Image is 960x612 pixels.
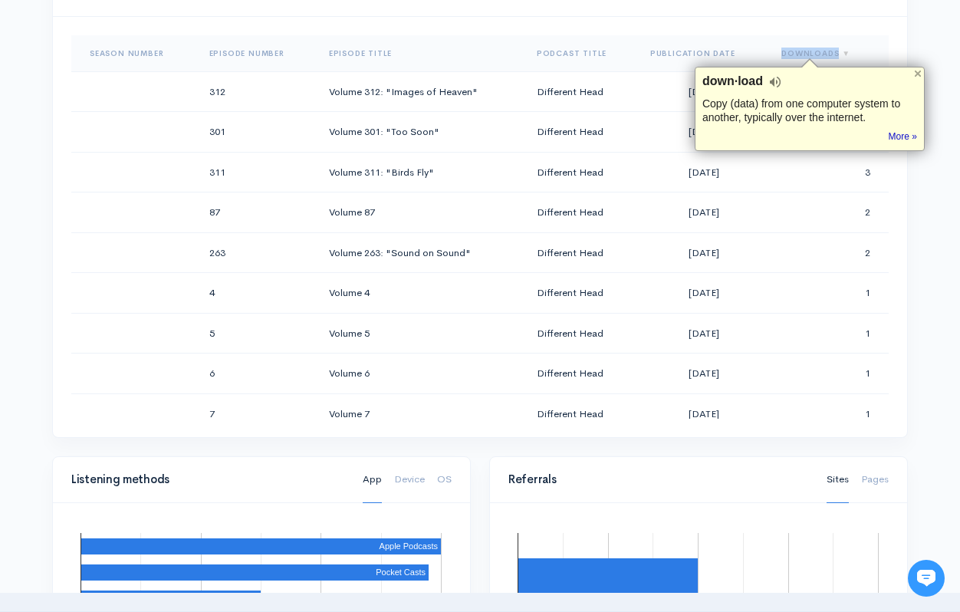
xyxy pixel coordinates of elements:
[524,354,638,394] td: Different Head
[23,74,284,99] h1: Hi 👋
[71,35,197,72] th: Sort column
[317,112,524,153] td: Volume 301: "Too Soon"
[24,203,283,234] button: New conversation
[524,192,638,233] td: Different Head
[638,232,769,273] td: [DATE]
[524,71,638,112] td: Different Head
[21,263,286,281] p: Find an answer quickly
[769,273,889,314] td: 1
[769,232,889,273] td: 2
[197,354,317,394] td: 6
[437,456,452,503] a: OS
[638,393,769,434] td: [DATE]
[769,152,889,192] td: 3
[769,354,889,394] td: 1
[524,112,638,153] td: Different Head
[376,568,426,577] text: Pocket Casts
[524,232,638,273] td: Different Head
[317,192,524,233] td: Volume 87
[524,35,638,72] th: Sort column
[44,288,274,319] input: Search articles
[197,232,317,273] td: 263
[908,560,945,597] iframe: gist-messenger-bubble-iframe
[317,313,524,354] td: Volume 5
[197,192,317,233] td: 87
[317,71,524,112] td: Volume 312: "Images of Heaven"
[638,35,769,72] th: Sort column
[524,152,638,192] td: Different Head
[197,152,317,192] td: 311
[197,35,317,72] th: Sort column
[317,152,524,192] td: Volume 311: "Birds Fly"
[769,313,889,354] td: 1
[380,541,439,551] text: Apple Podcasts
[638,313,769,354] td: [DATE]
[317,393,524,434] td: Volume 7
[197,71,317,112] td: 312
[197,112,317,153] td: 301
[197,393,317,434] td: 7
[394,456,425,503] a: Device
[769,393,889,434] td: 1
[317,273,524,314] td: Volume 4
[638,71,769,112] td: [DATE]
[71,473,344,486] h4: Listening methods
[638,192,769,233] td: [DATE]
[827,456,849,503] a: Sites
[769,192,889,233] td: 2
[638,152,769,192] td: [DATE]
[363,456,382,503] a: App
[508,473,808,486] h4: Referrals
[99,212,184,225] span: New conversation
[769,35,889,72] th: Sort column
[524,393,638,434] td: Different Head
[317,35,524,72] th: Sort column
[197,273,317,314] td: 4
[23,102,284,176] h2: Just let us know if you need anything and we'll be happy to help! 🙂
[638,354,769,394] td: [DATE]
[317,354,524,394] td: Volume 6
[861,456,889,503] a: Pages
[317,232,524,273] td: Volume 263: "Sound on Sound"
[524,313,638,354] td: Different Head
[638,112,769,153] td: [DATE]
[524,273,638,314] td: Different Head
[638,273,769,314] td: [DATE]
[197,313,317,354] td: 5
